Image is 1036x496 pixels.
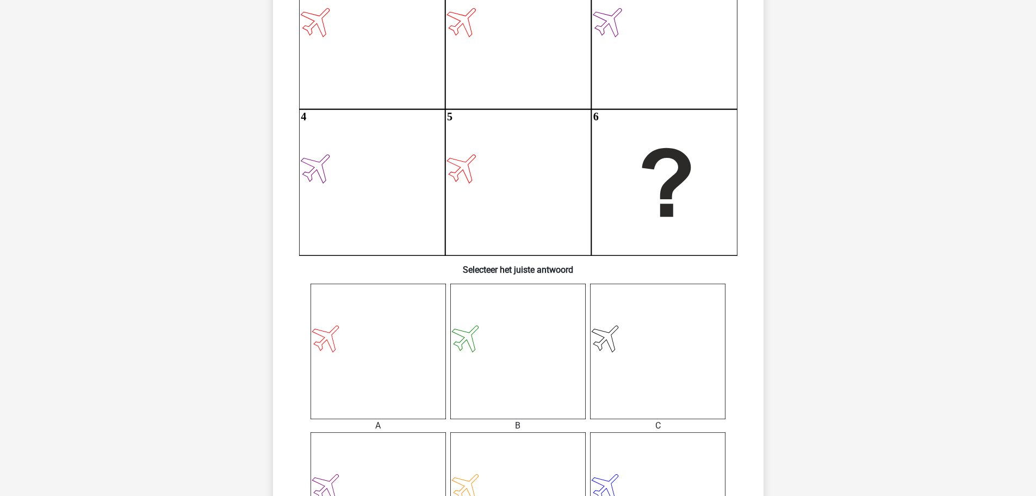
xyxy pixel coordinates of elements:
text: 5 [447,111,452,123]
h6: Selecteer het juiste antwoord [290,256,746,275]
div: B [442,419,594,432]
text: 6 [593,111,598,123]
div: C [582,419,734,432]
text: 4 [301,111,306,123]
div: A [302,419,454,432]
